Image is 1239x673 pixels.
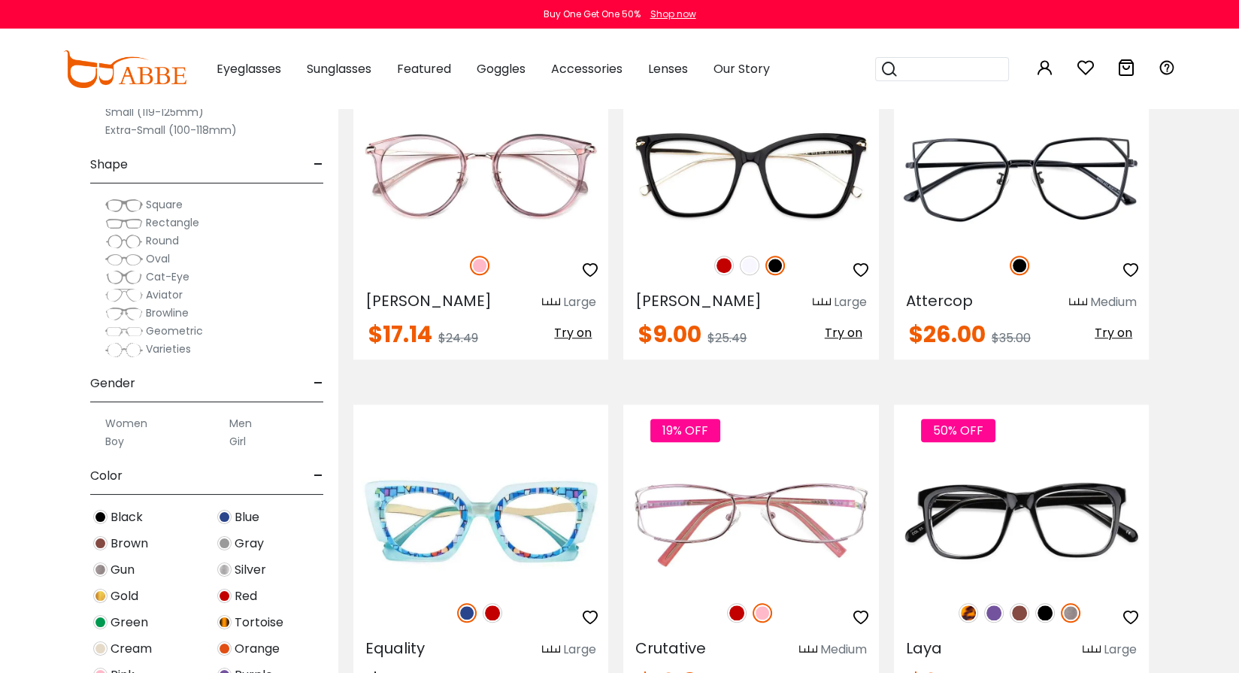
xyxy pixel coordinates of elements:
span: Attercop [906,290,973,311]
div: Large [563,641,596,659]
img: Black [765,256,785,275]
img: Oval.png [105,252,143,267]
img: Blue [457,603,477,623]
span: $17.14 [368,318,432,350]
div: Buy One Get One 50% [544,8,641,21]
img: Cat-Eye.png [105,270,143,285]
label: Women [105,414,147,432]
span: Green [111,614,148,632]
img: Blue Equality - Acetate ,Universal Bridge Fit [353,459,608,587]
img: Cream [93,641,108,656]
button: Try on [550,323,596,343]
div: Large [834,293,867,311]
span: - [314,365,323,402]
img: Pink Naomi - Metal,TR ,Adjust Nose Pads [353,111,608,239]
span: Try on [554,324,592,341]
span: Silver [235,561,266,579]
span: - [314,458,323,494]
img: size ruler [813,297,831,308]
img: Aviator.png [105,288,143,303]
span: - [314,147,323,183]
img: Geometric.png [105,324,143,339]
span: Square [146,197,183,212]
a: Shop now [643,8,696,20]
span: Red [235,587,257,605]
img: Red [714,256,734,275]
span: $35.00 [992,329,1031,347]
img: Green [93,615,108,629]
img: Black Gosse - Acetate,Metal ,Universal Bridge Fit [623,111,878,239]
span: Aviator [146,287,183,302]
img: Pink Crutative - Metal ,Adjust Nose Pads [623,459,878,587]
img: Gun [93,562,108,577]
span: Gun [111,561,135,579]
img: Varieties.png [105,342,143,358]
img: Red [483,603,502,623]
div: Shop now [650,8,696,21]
span: $25.49 [707,329,747,347]
span: Sunglasses [307,60,371,77]
span: $24.49 [438,329,478,347]
img: Pink [470,256,489,275]
span: Laya [906,638,942,659]
img: Black Attercop - Metal,TR ,Adjust Nose Pads [894,111,1149,239]
img: size ruler [799,644,817,656]
button: Try on [820,323,867,343]
span: Equality [365,638,425,659]
img: Square.png [105,198,143,213]
img: Brown [93,536,108,550]
a: Gun Laya - Plastic ,Universal Bridge Fit [894,459,1149,587]
span: $26.00 [909,318,986,350]
span: Goggles [477,60,526,77]
span: Blue [235,508,259,526]
span: Geometric [146,323,203,338]
img: abbeglasses.com [63,50,186,88]
span: Rectangle [146,215,199,230]
span: Crutative [635,638,706,659]
img: Rectangle.png [105,216,143,231]
span: Round [146,233,179,248]
img: Black [1035,603,1055,623]
img: Purple [984,603,1004,623]
span: Varieties [146,341,191,356]
img: Brown [1010,603,1029,623]
img: Orange [217,641,232,656]
div: Large [1104,641,1137,659]
span: 50% OFF [921,419,995,442]
img: Red [727,603,747,623]
span: [PERSON_NAME] [635,290,762,311]
img: Gray [217,536,232,550]
span: Cream [111,640,152,658]
img: Translucent [740,256,759,275]
img: Pink [753,603,772,623]
span: Gray [235,535,264,553]
img: Gun [1061,603,1080,623]
label: Small (119-125mm) [105,103,204,121]
img: Tortoise [217,615,232,629]
span: Tortoise [235,614,283,632]
span: Gender [90,365,135,402]
span: $9.00 [638,318,701,350]
label: Girl [229,432,246,450]
span: Try on [1095,324,1132,341]
img: Round.png [105,234,143,249]
img: Red [217,589,232,603]
span: Gold [111,587,138,605]
span: Our Story [713,60,770,77]
span: Cat-Eye [146,269,189,284]
img: size ruler [542,297,560,308]
span: Lenses [648,60,688,77]
span: Oval [146,251,170,266]
img: Gold [93,589,108,603]
img: Blue [217,510,232,524]
img: Leopard [959,603,978,623]
span: Eyeglasses [217,60,281,77]
img: size ruler [1083,644,1101,656]
span: Try on [825,324,862,341]
img: size ruler [1069,297,1087,308]
div: Medium [820,641,867,659]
